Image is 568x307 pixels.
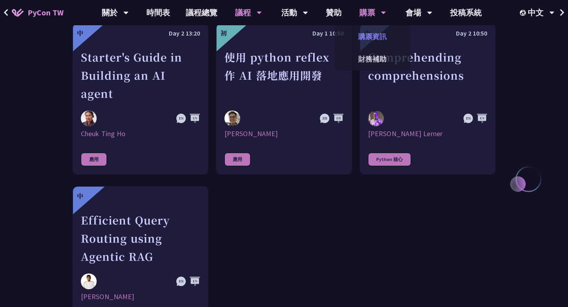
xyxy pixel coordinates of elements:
div: 應用 [224,153,250,166]
div: [PERSON_NAME] [224,129,344,139]
div: 中 [77,28,83,38]
div: 初 [220,28,227,38]
a: 購票資訊 [334,27,410,46]
div: Day 1 10:50 [224,28,344,38]
div: Cheuk Ting Ho [81,129,200,139]
img: Milo Chen [224,110,240,126]
a: 中 Day 2 10:50 Comprehending comprehensions Reuven M. Lerner [PERSON_NAME] Lerner Python 核心 [360,23,495,174]
div: Python 核心 [368,153,411,166]
div: [PERSON_NAME] [81,292,200,301]
img: Home icon of PyCon TW 2025 [12,9,24,17]
a: 初 Day 1 10:50 使用 python reflex 作 AI 落地應用開發 Milo Chen [PERSON_NAME] 應用 [216,23,352,174]
div: Comprehending comprehensions [368,48,487,103]
div: 應用 [81,153,107,166]
a: 財務補助 [334,50,410,68]
img: Locale Icon [520,10,528,16]
span: PyCon TW [28,7,64,19]
div: [PERSON_NAME] Lerner [368,129,487,139]
div: 使用 python reflex 作 AI 落地應用開發 [224,48,344,103]
div: Day 2 10:50 [368,28,487,38]
div: Efficient Query Routing using Agentic RAG [81,211,200,266]
img: Tarun Jain [81,273,97,289]
a: PyCon TW [4,3,71,22]
div: Day 2 13:20 [81,28,200,38]
div: 中 [77,191,83,201]
img: Cheuk Ting Ho [81,110,97,126]
a: 中 Day 2 13:20 Starter's Guide in Building an AI agent Cheuk Ting Ho Cheuk Ting Ho 應用 [73,23,208,174]
div: Starter's Guide in Building an AI agent [81,48,200,103]
img: Reuven M. Lerner [368,110,384,128]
